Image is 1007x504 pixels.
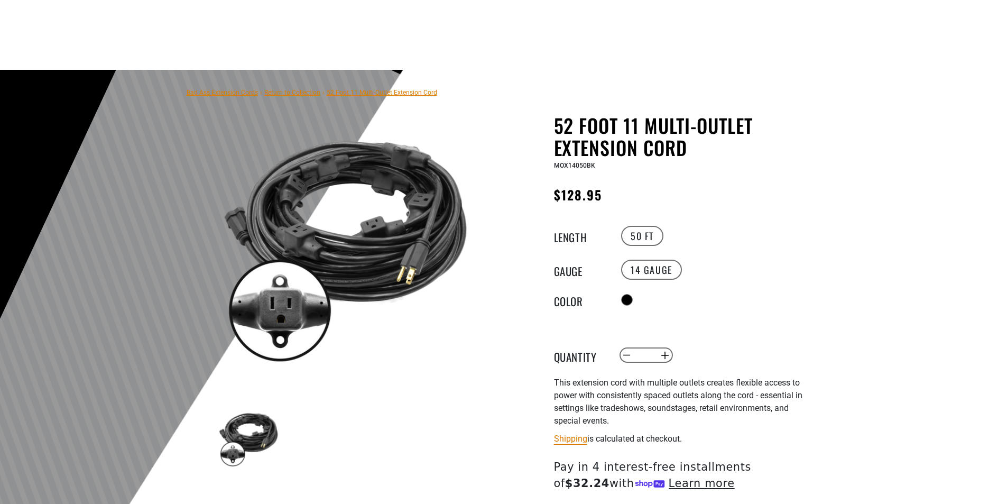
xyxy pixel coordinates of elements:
[554,378,802,426] span: This extension cord with multiple outlets creates flexible access to power with consistently spac...
[187,89,258,96] a: Bad Ass Extension Cords
[554,263,607,277] legend: Gauge
[218,407,279,469] img: black
[554,434,587,444] a: Shipping
[554,349,607,362] label: Quantity
[554,114,813,159] h1: 52 Foot 11 Multi-Outlet Extension Cord
[187,86,437,98] nav: breadcrumbs
[264,89,320,96] a: Return to Collection
[260,89,262,96] span: ›
[554,229,607,243] legend: Length
[554,432,813,446] div: is calculated at checkout.
[621,260,682,280] label: 14 Gauge
[554,293,607,307] legend: Color
[327,89,437,96] span: 52 Foot 11 Multi-Outlet Extension Cord
[554,185,603,204] span: $128.95
[322,89,325,96] span: ›
[218,116,473,371] img: black
[621,226,663,246] label: 50 FT
[554,162,595,169] span: MOX14050BK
